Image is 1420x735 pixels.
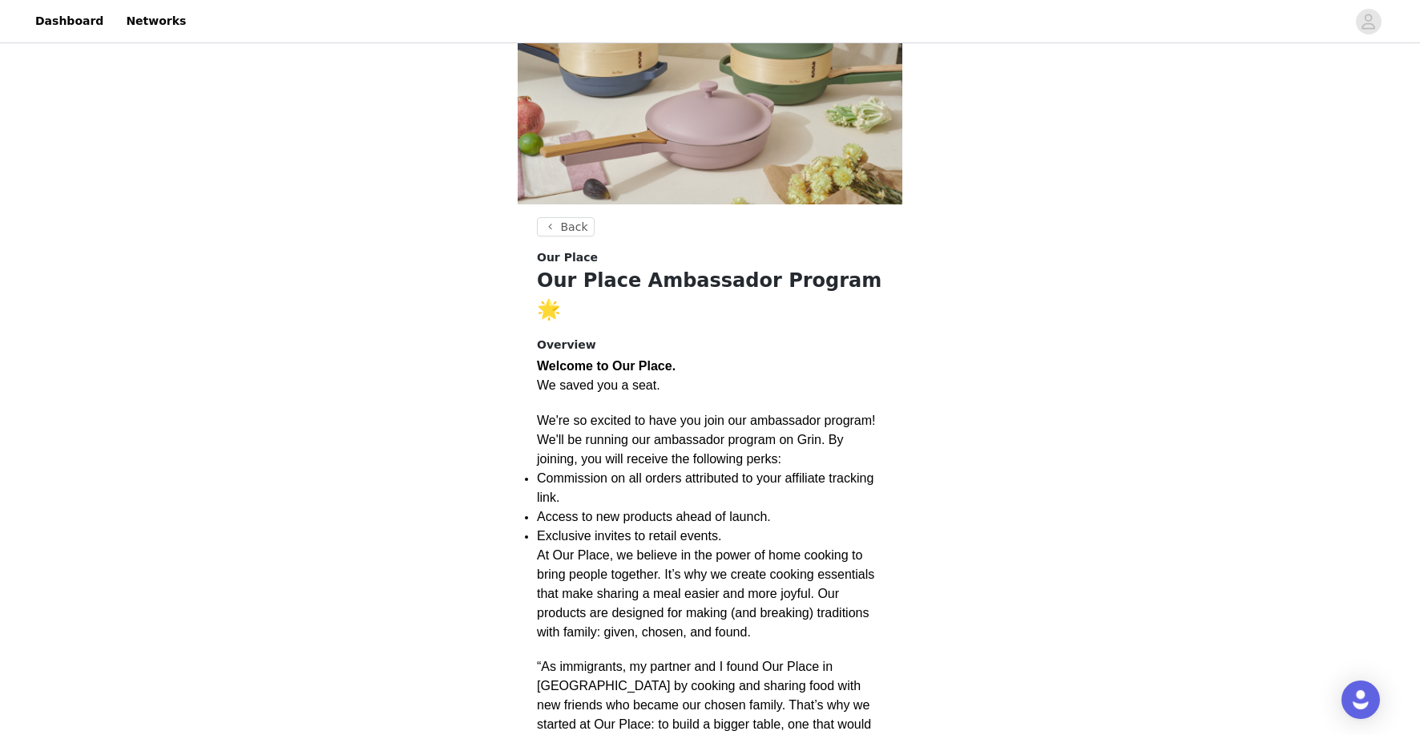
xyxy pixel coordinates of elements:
div: Open Intercom Messenger [1341,680,1380,719]
h4: Overview [537,337,883,353]
span: Our Place [537,249,598,266]
span: Exclusive invites to retail events. [537,529,721,543]
button: Back [537,217,595,236]
span: We saved you a seat. [537,378,660,392]
span: Access to new products ahead of launch. [537,510,771,523]
span: We'll be running our ambassador program on Grin. By joining, you will receive the following perks: [537,433,847,466]
span: Commission on all orders attributed to your affiliate tracking link. [537,471,877,504]
div: avatar [1361,9,1376,34]
a: Networks [116,3,196,39]
span: We're so excited to have you join our ambassador program! [537,414,876,427]
span: At Our Place, we believe in the power of home cooking to bring people together. It’s why we creat... [537,548,878,639]
strong: Welcome to Our Place. [537,359,676,373]
h1: Our Place Ambassador Program 🌟 [537,266,883,324]
a: Dashboard [26,3,113,39]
